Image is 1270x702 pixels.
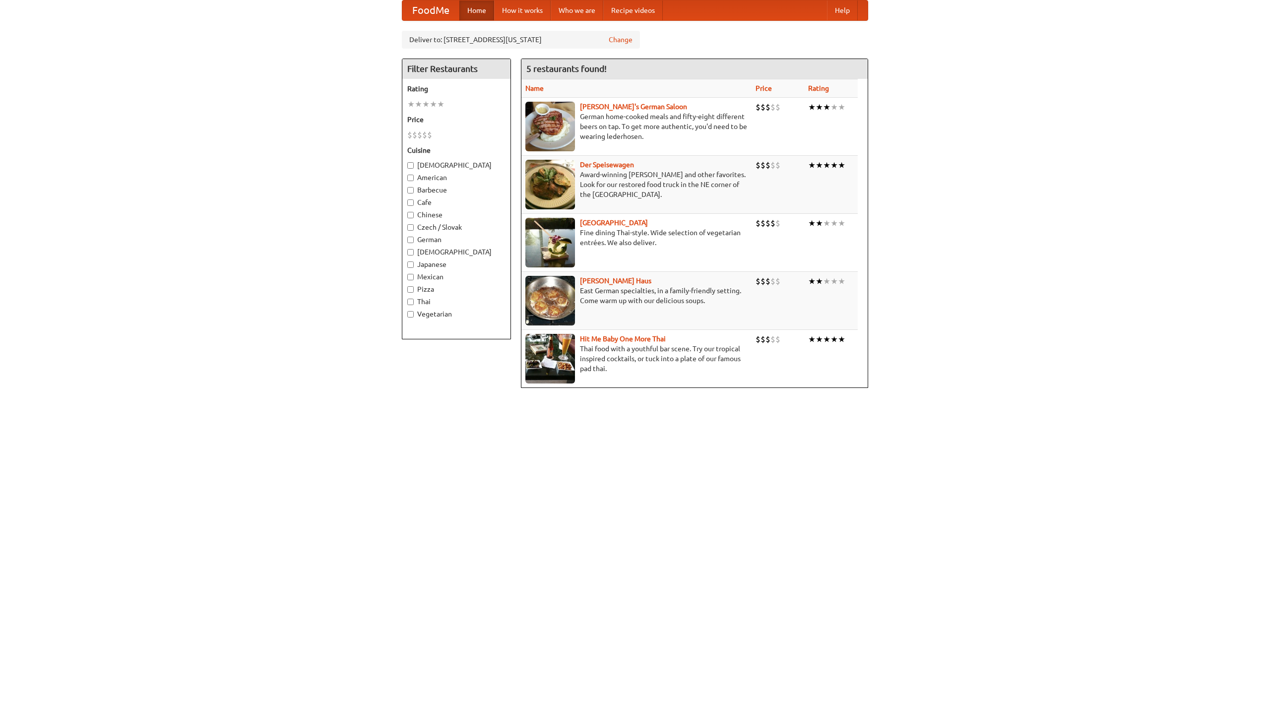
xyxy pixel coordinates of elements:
label: German [407,235,506,245]
li: ★ [823,160,830,171]
label: Japanese [407,259,506,269]
li: $ [756,334,761,345]
li: ★ [838,334,845,345]
li: $ [765,218,770,229]
li: $ [407,129,412,140]
li: ★ [422,99,430,110]
a: [GEOGRAPHIC_DATA] [580,219,648,227]
h5: Cuisine [407,145,506,155]
li: ★ [816,334,823,345]
li: ★ [430,99,437,110]
li: $ [775,102,780,113]
input: American [407,175,414,181]
li: $ [756,276,761,287]
li: ★ [437,99,444,110]
li: ★ [823,102,830,113]
label: American [407,173,506,183]
input: Chinese [407,212,414,218]
li: ★ [823,218,830,229]
li: ★ [830,102,838,113]
a: Recipe videos [603,0,663,20]
li: $ [422,129,427,140]
li: $ [412,129,417,140]
li: $ [770,218,775,229]
label: Mexican [407,272,506,282]
label: Pizza [407,284,506,294]
a: [PERSON_NAME] Haus [580,277,651,285]
input: Japanese [407,261,414,268]
li: $ [761,218,765,229]
a: Price [756,84,772,92]
li: ★ [415,99,422,110]
li: $ [756,102,761,113]
li: $ [765,334,770,345]
p: Thai food with a youthful bar scene. Try our tropical inspired cocktails, or tuck into a plate of... [525,344,748,374]
input: Pizza [407,286,414,293]
h5: Price [407,115,506,125]
h5: Rating [407,84,506,94]
a: FoodMe [402,0,459,20]
h4: Filter Restaurants [402,59,510,79]
li: $ [756,218,761,229]
label: Barbecue [407,185,506,195]
label: Czech / Slovak [407,222,506,232]
p: German home-cooked meals and fifty-eight different beers on tap. To get more authentic, you'd nee... [525,112,748,141]
label: [DEMOGRAPHIC_DATA] [407,247,506,257]
p: Fine dining Thai-style. Wide selection of vegetarian entrées. We also deliver. [525,228,748,248]
a: Der Speisewagen [580,161,634,169]
img: babythai.jpg [525,334,575,383]
li: ★ [823,334,830,345]
img: kohlhaus.jpg [525,276,575,325]
li: ★ [808,160,816,171]
li: $ [775,334,780,345]
li: ★ [838,218,845,229]
li: ★ [808,276,816,287]
li: ★ [830,218,838,229]
li: $ [765,102,770,113]
input: Thai [407,299,414,305]
b: [PERSON_NAME]'s German Saloon [580,103,687,111]
li: ★ [816,102,823,113]
input: Mexican [407,274,414,280]
li: $ [775,160,780,171]
li: ★ [838,160,845,171]
li: ★ [816,276,823,287]
li: $ [417,129,422,140]
label: Thai [407,297,506,307]
ng-pluralize: 5 restaurants found! [526,64,607,73]
label: [DEMOGRAPHIC_DATA] [407,160,506,170]
input: Barbecue [407,187,414,193]
a: Name [525,84,544,92]
a: Hit Me Baby One More Thai [580,335,666,343]
input: Czech / Slovak [407,224,414,231]
a: Who we are [551,0,603,20]
a: Rating [808,84,829,92]
img: esthers.jpg [525,102,575,151]
li: $ [770,102,775,113]
li: ★ [830,160,838,171]
a: How it works [494,0,551,20]
li: ★ [838,276,845,287]
li: $ [765,276,770,287]
input: German [407,237,414,243]
li: $ [775,276,780,287]
li: ★ [816,160,823,171]
li: $ [761,102,765,113]
li: ★ [808,334,816,345]
li: $ [775,218,780,229]
li: $ [765,160,770,171]
img: satay.jpg [525,218,575,267]
li: $ [761,276,765,287]
div: Deliver to: [STREET_ADDRESS][US_STATE] [402,31,640,49]
img: speisewagen.jpg [525,160,575,209]
a: Change [609,35,633,45]
li: $ [770,276,775,287]
li: $ [427,129,432,140]
li: $ [761,334,765,345]
p: Award-winning [PERSON_NAME] and other favorites. Look for our restored food truck in the NE corne... [525,170,748,199]
li: $ [770,334,775,345]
